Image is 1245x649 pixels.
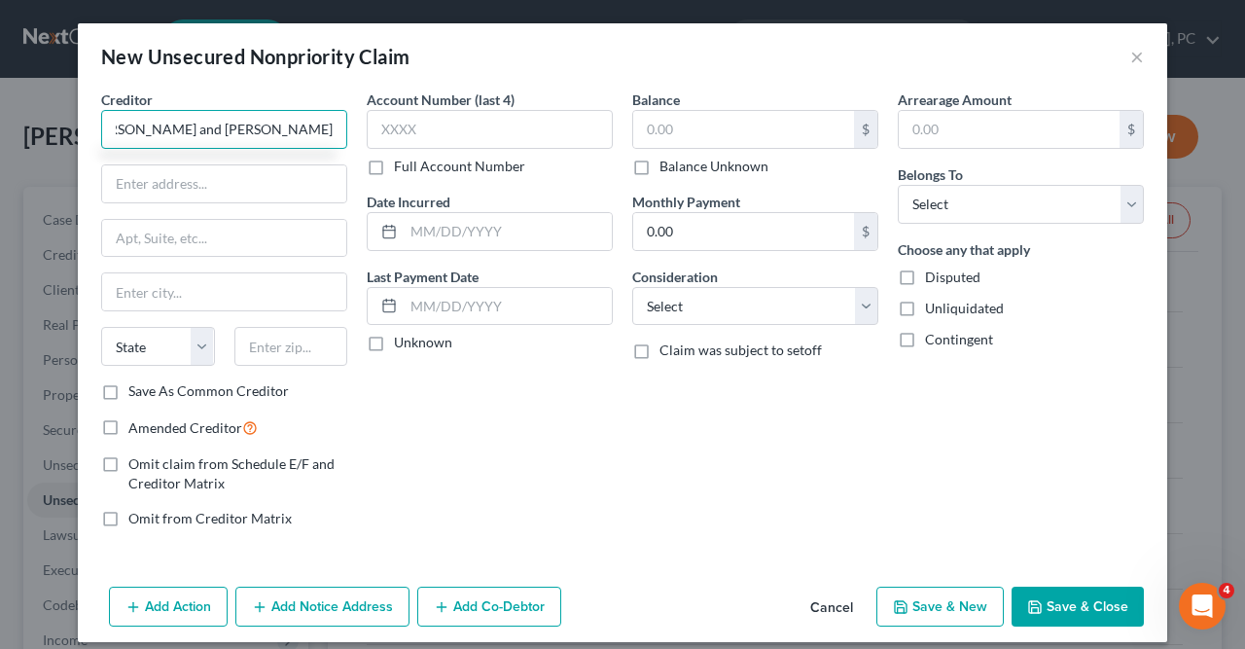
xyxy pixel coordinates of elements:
[632,90,680,110] label: Balance
[417,587,561,628] button: Add Co-Debtor
[632,267,718,287] label: Consideration
[128,381,289,401] label: Save As Common Creditor
[1179,583,1226,630] iframe: Intercom live chat
[234,327,348,366] input: Enter zip...
[394,333,452,352] label: Unknown
[109,587,228,628] button: Add Action
[632,192,740,212] label: Monthly Payment
[795,589,869,628] button: Cancel
[394,157,525,176] label: Full Account Number
[128,455,335,491] span: Omit claim from Schedule E/F and Creditor Matrix
[128,510,292,526] span: Omit from Creditor Matrix
[876,587,1004,628] button: Save & New
[367,90,515,110] label: Account Number (last 4)
[633,213,854,250] input: 0.00
[1012,587,1144,628] button: Save & Close
[367,267,479,287] label: Last Payment Date
[925,300,1004,316] span: Unliquidated
[367,110,613,149] input: XXXX
[854,213,877,250] div: $
[101,43,409,70] div: New Unsecured Nonpriority Claim
[101,110,347,149] input: Search creditor by name...
[102,273,346,310] input: Enter city...
[235,587,409,628] button: Add Notice Address
[1120,111,1143,148] div: $
[898,166,963,183] span: Belongs To
[898,90,1012,110] label: Arrearage Amount
[899,111,1120,148] input: 0.00
[367,192,450,212] label: Date Incurred
[404,213,612,250] input: MM/DD/YYYY
[898,239,1030,260] label: Choose any that apply
[633,111,854,148] input: 0.00
[659,342,822,358] span: Claim was subject to setoff
[102,220,346,257] input: Apt, Suite, etc...
[1130,45,1144,68] button: ×
[1219,583,1234,598] span: 4
[102,165,346,202] input: Enter address...
[404,288,612,325] input: MM/DD/YYYY
[925,269,980,285] span: Disputed
[101,91,153,108] span: Creditor
[854,111,877,148] div: $
[925,331,993,347] span: Contingent
[659,157,768,176] label: Balance Unknown
[128,419,242,436] span: Amended Creditor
